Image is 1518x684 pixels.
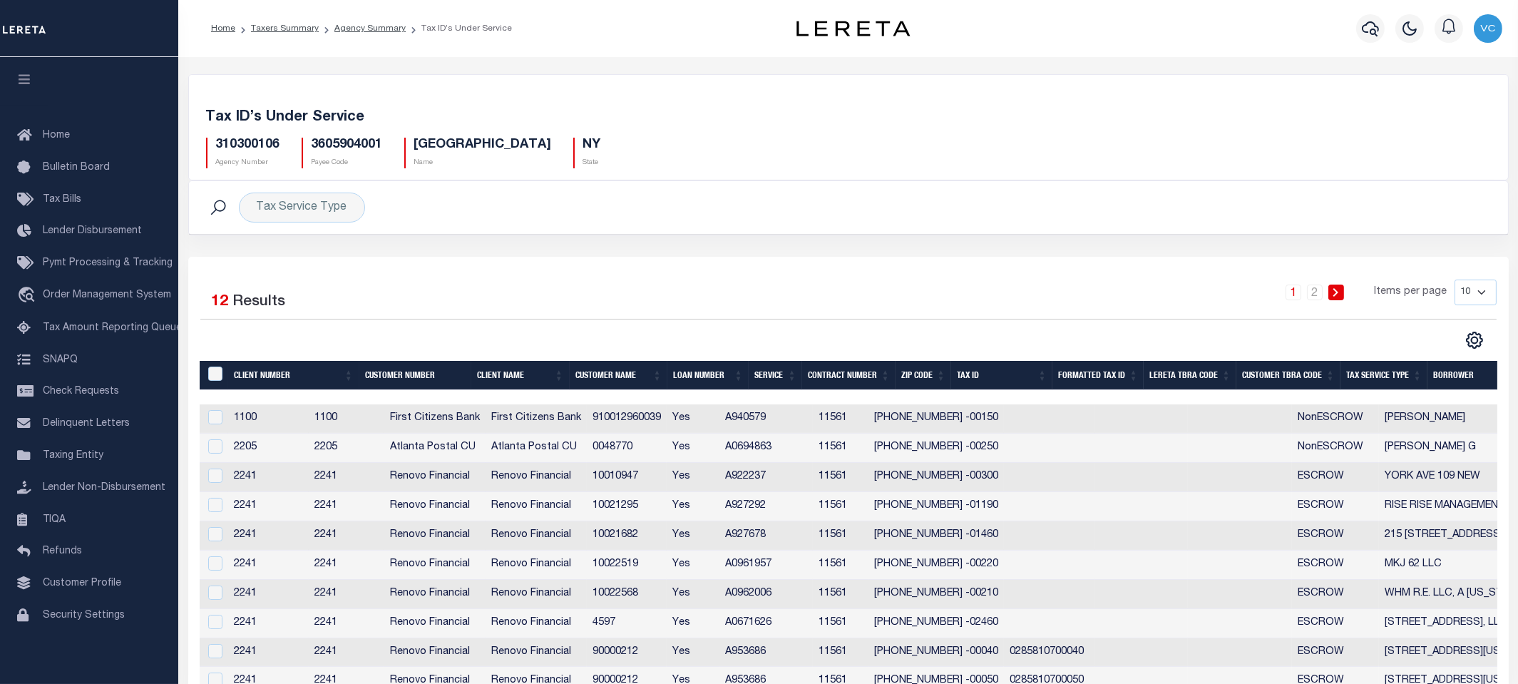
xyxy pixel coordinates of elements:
[43,387,119,397] span: Check Requests
[719,551,813,580] td: A0961957
[813,609,868,638] td: 11561
[868,463,1004,492] td: [PHONE_NUMBER] -00300
[384,521,486,551] td: Renovo Financial
[309,609,384,638] td: 2241
[43,323,182,333] span: Tax Amount Reporting Queue
[896,361,951,390] th: Zip Code: activate to sort column ascending
[228,580,309,609] td: 2241
[43,195,81,205] span: Tax Bills
[868,434,1004,463] td: [PHONE_NUMBER] -00250
[667,638,719,668] td: Yes
[486,609,587,638] td: Renovo Financial
[667,492,719,521] td: Yes
[1292,551,1379,580] td: ESCROW
[228,521,309,551] td: 2241
[587,492,667,521] td: 10021295
[312,158,383,168] p: Payee Code
[228,434,309,463] td: 2205
[719,521,813,551] td: A927678
[384,463,486,492] td: Renovo Financial
[471,361,570,390] th: Client Name: activate to sort column ascending
[868,551,1004,580] td: [PHONE_NUMBER] -00220
[868,609,1004,638] td: [PHONE_NUMBER] -02460
[486,404,587,434] td: First Citizens Bank
[1292,463,1379,492] td: ESCROW
[951,361,1052,390] th: Tax ID: activate to sort column ascending
[309,463,384,492] td: 2241
[228,609,309,638] td: 2241
[486,521,587,551] td: Renovo Financial
[43,258,173,268] span: Pymt Processing & Tracking
[1292,492,1379,521] td: ESCROW
[486,638,587,668] td: Renovo Financial
[43,483,165,493] span: Lender Non-Disbursement
[43,163,110,173] span: Bulletin Board
[587,463,667,492] td: 10010947
[813,580,868,609] td: 11561
[1307,285,1323,300] a: 2
[384,404,486,434] td: First Citizens Bank
[251,24,319,33] a: Taxers Summary
[719,434,813,463] td: A0694863
[1292,609,1379,638] td: ESCROW
[667,521,719,551] td: Yes
[1292,638,1379,668] td: ESCROW
[587,551,667,580] td: 10022519
[414,158,552,168] p: Name
[359,361,471,390] th: Customer Number
[813,463,868,492] td: 11561
[1292,580,1379,609] td: ESCROW
[1292,434,1379,463] td: NonESCROW
[667,361,749,390] th: Loan Number: activate to sort column ascending
[312,138,383,153] h5: 3605904001
[43,451,103,461] span: Taxing Entity
[384,609,486,638] td: Renovo Financial
[1004,638,1095,668] td: 0285810700040
[667,434,719,463] td: Yes
[813,551,868,580] td: 11561
[796,21,911,36] img: logo-dark.svg
[43,419,130,429] span: Delinquent Letters
[228,404,309,434] td: 1100
[384,638,486,668] td: Renovo Financial
[200,361,229,390] th: &nbsp;
[406,22,512,35] li: Tax ID’s Under Service
[583,138,601,153] h5: NY
[1286,285,1301,300] a: 1
[384,580,486,609] td: Renovo Financial
[719,404,813,434] td: A940579
[1292,404,1379,434] td: NonESCROW
[384,551,486,580] td: Renovo Financial
[486,463,587,492] td: Renovo Financial
[587,609,667,638] td: 4597
[43,514,66,524] span: TIQA
[43,546,82,556] span: Refunds
[43,354,78,364] span: SNAPQ
[309,638,384,668] td: 2241
[1375,285,1447,300] span: Items per page
[1052,361,1144,390] th: Formatted Tax ID: activate to sort column ascending
[719,492,813,521] td: A927292
[43,131,70,141] span: Home
[719,463,813,492] td: A922237
[309,404,384,434] td: 1100
[212,295,229,310] span: 12
[1340,361,1427,390] th: Tax Service Type: activate to sort column ascending
[211,24,235,33] a: Home
[749,361,802,390] th: Service: activate to sort column ascending
[17,287,40,305] i: travel_explore
[216,138,280,153] h5: 310300106
[309,434,384,463] td: 2205
[868,492,1004,521] td: [PHONE_NUMBER] -01190
[813,521,868,551] td: 11561
[813,638,868,668] td: 11561
[309,521,384,551] td: 2241
[334,24,406,33] a: Agency Summary
[309,580,384,609] td: 2241
[813,434,868,463] td: 11561
[384,434,486,463] td: Atlanta Postal CU
[587,521,667,551] td: 10021682
[1292,521,1379,551] td: ESCROW
[216,158,280,168] p: Agency Number
[868,580,1004,609] td: [PHONE_NUMBER] -00210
